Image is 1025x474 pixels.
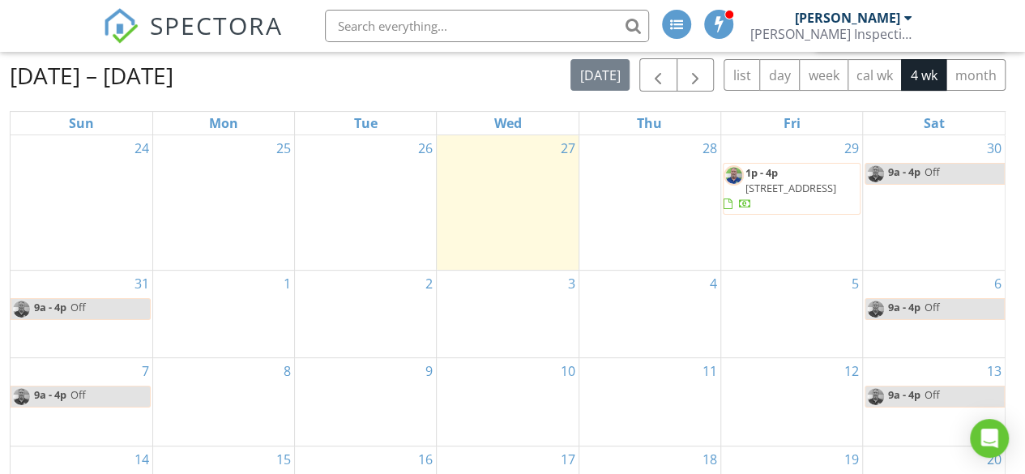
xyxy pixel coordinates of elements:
[699,446,720,472] a: Go to September 18, 2025
[863,358,1005,446] td: Go to September 13, 2025
[131,135,152,161] a: Go to August 24, 2025
[780,112,804,135] a: Friday
[724,165,744,186] img: portrait1.png
[920,112,948,135] a: Saturday
[925,387,940,402] span: Off
[33,386,67,407] span: 9a - 4p
[415,446,436,472] a: Go to September 16, 2025
[422,358,436,384] a: Go to September 9, 2025
[887,164,921,184] span: 9a - 4p
[795,10,900,26] div: [PERSON_NAME]
[437,358,579,446] td: Go to September 10, 2025
[422,271,436,297] a: Go to September 2, 2025
[759,59,800,91] button: day
[799,59,848,91] button: week
[131,271,152,297] a: Go to August 31, 2025
[11,386,32,407] img: portrait1.png
[841,446,862,472] a: Go to September 19, 2025
[437,270,579,358] td: Go to September 3, 2025
[557,358,579,384] a: Go to September 10, 2025
[677,58,715,92] button: Next
[707,271,720,297] a: Go to September 4, 2025
[66,112,97,135] a: Sunday
[750,26,912,42] div: Dana Inspection Services, Inc.
[11,299,32,319] img: portrait1.png
[490,112,524,135] a: Wednesday
[565,271,579,297] a: Go to September 3, 2025
[925,164,940,179] span: Off
[724,165,836,211] a: 1p - 4p [STREET_ADDRESS]
[639,58,677,92] button: Previous
[152,135,294,270] td: Go to August 25, 2025
[152,270,294,358] td: Go to September 1, 2025
[848,59,903,91] button: cal wk
[723,163,861,216] a: 1p - 4p [STREET_ADDRESS]
[10,59,173,92] h2: [DATE] – [DATE]
[745,165,778,180] span: 1p - 4p
[991,271,1005,297] a: Go to September 6, 2025
[280,271,294,297] a: Go to September 1, 2025
[579,270,720,358] td: Go to September 4, 2025
[720,135,862,270] td: Go to August 29, 2025
[11,358,152,446] td: Go to September 7, 2025
[70,387,86,402] span: Off
[724,59,760,91] button: list
[984,135,1005,161] a: Go to August 30, 2025
[557,135,579,161] a: Go to August 27, 2025
[887,299,921,319] span: 9a - 4p
[295,135,437,270] td: Go to August 26, 2025
[745,181,836,195] span: [STREET_ADDRESS]
[139,358,152,384] a: Go to September 7, 2025
[273,135,294,161] a: Go to August 25, 2025
[11,270,152,358] td: Go to August 31, 2025
[865,386,886,407] img: portrait1.png
[634,112,665,135] a: Thursday
[863,270,1005,358] td: Go to September 6, 2025
[946,59,1006,91] button: month
[570,59,630,91] button: [DATE]
[295,270,437,358] td: Go to September 2, 2025
[579,358,720,446] td: Go to September 11, 2025
[103,8,139,44] img: The Best Home Inspection Software - Spectora
[841,358,862,384] a: Go to September 12, 2025
[984,446,1005,472] a: Go to September 20, 2025
[351,112,381,135] a: Tuesday
[70,300,86,314] span: Off
[901,59,946,91] button: 4 wk
[206,112,241,135] a: Monday
[720,270,862,358] td: Go to September 5, 2025
[848,271,862,297] a: Go to September 5, 2025
[557,446,579,472] a: Go to September 17, 2025
[33,299,67,319] span: 9a - 4p
[887,386,921,407] span: 9a - 4p
[925,300,940,314] span: Off
[325,10,649,42] input: Search everything...
[152,358,294,446] td: Go to September 8, 2025
[699,135,720,161] a: Go to August 28, 2025
[699,358,720,384] a: Go to September 11, 2025
[970,419,1009,458] div: Open Intercom Messenger
[103,22,283,56] a: SPECTORA
[415,135,436,161] a: Go to August 26, 2025
[841,135,862,161] a: Go to August 29, 2025
[437,135,579,270] td: Go to August 27, 2025
[131,446,152,472] a: Go to September 14, 2025
[295,358,437,446] td: Go to September 9, 2025
[11,135,152,270] td: Go to August 24, 2025
[273,446,294,472] a: Go to September 15, 2025
[865,299,886,319] img: portrait1.png
[579,135,720,270] td: Go to August 28, 2025
[984,358,1005,384] a: Go to September 13, 2025
[720,358,862,446] td: Go to September 12, 2025
[150,8,283,42] span: SPECTORA
[280,358,294,384] a: Go to September 8, 2025
[863,135,1005,270] td: Go to August 30, 2025
[865,164,886,184] img: portrait1.png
